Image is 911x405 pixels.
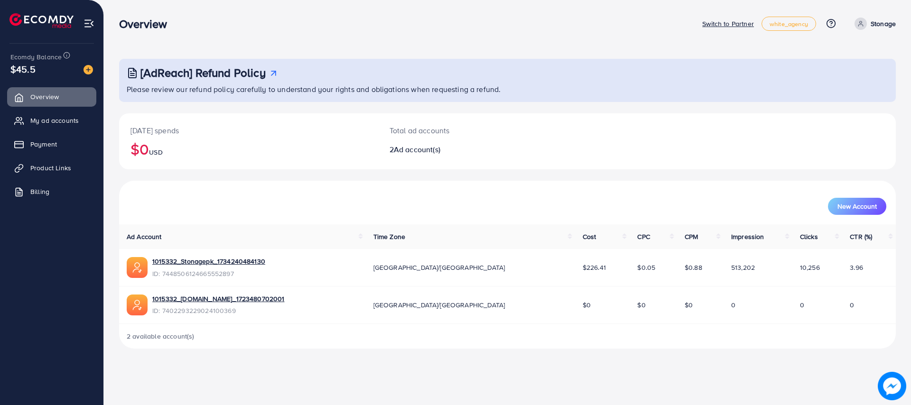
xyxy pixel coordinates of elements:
[7,158,96,177] a: Product Links
[390,125,561,136] p: Total ad accounts
[851,18,896,30] a: Stonage
[84,18,94,29] img: menu
[9,13,74,28] img: logo
[770,21,808,27] span: white_agency
[800,263,820,272] span: 10,256
[130,125,367,136] p: [DATE] spends
[7,87,96,106] a: Overview
[871,18,896,29] p: Stonage
[127,295,148,315] img: ic-ads-acc.e4c84228.svg
[731,263,755,272] span: 513,202
[152,257,265,266] a: 1015332_Stonagepk_1734240484130
[30,187,49,196] span: Billing
[373,300,505,310] span: [GEOGRAPHIC_DATA]/[GEOGRAPHIC_DATA]
[127,257,148,278] img: ic-ads-acc.e4c84228.svg
[685,300,693,310] span: $0
[84,65,93,74] img: image
[140,66,266,80] h3: [AdReach] Refund Policy
[394,144,440,155] span: Ad account(s)
[828,198,886,215] button: New Account
[127,232,162,241] span: Ad Account
[390,145,561,154] h2: 2
[583,232,596,241] span: Cost
[637,300,645,310] span: $0
[127,331,195,341] span: 2 available account(s)
[837,203,877,210] span: New Account
[373,263,505,272] span: [GEOGRAPHIC_DATA]/[GEOGRAPHIC_DATA]
[7,182,96,201] a: Billing
[583,300,591,310] span: $0
[637,232,650,241] span: CPC
[149,147,162,157] span: USD
[583,263,606,272] span: $226.41
[762,17,816,31] a: white_agency
[850,232,872,241] span: CTR (%)
[685,263,702,272] span: $0.88
[685,232,698,241] span: CPM
[878,372,906,400] img: image
[152,294,285,304] a: 1015332_[DOMAIN_NAME]_1723480702001
[731,232,764,241] span: Impression
[637,263,655,272] span: $0.05
[702,18,754,29] p: Switch to Partner
[152,306,285,315] span: ID: 7402293229024100369
[731,300,735,310] span: 0
[850,263,863,272] span: 3.96
[30,163,71,173] span: Product Links
[127,83,890,95] p: Please review our refund policy carefully to understand your rights and obligations when requesti...
[7,135,96,154] a: Payment
[30,139,57,149] span: Payment
[7,111,96,130] a: My ad accounts
[119,17,175,31] h3: Overview
[10,62,36,76] span: $45.5
[152,269,265,278] span: ID: 7448506124665552897
[10,52,62,62] span: Ecomdy Balance
[30,116,79,125] span: My ad accounts
[30,92,59,101] span: Overview
[800,232,818,241] span: Clicks
[850,300,854,310] span: 0
[373,232,405,241] span: Time Zone
[130,140,367,158] h2: $0
[800,300,804,310] span: 0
